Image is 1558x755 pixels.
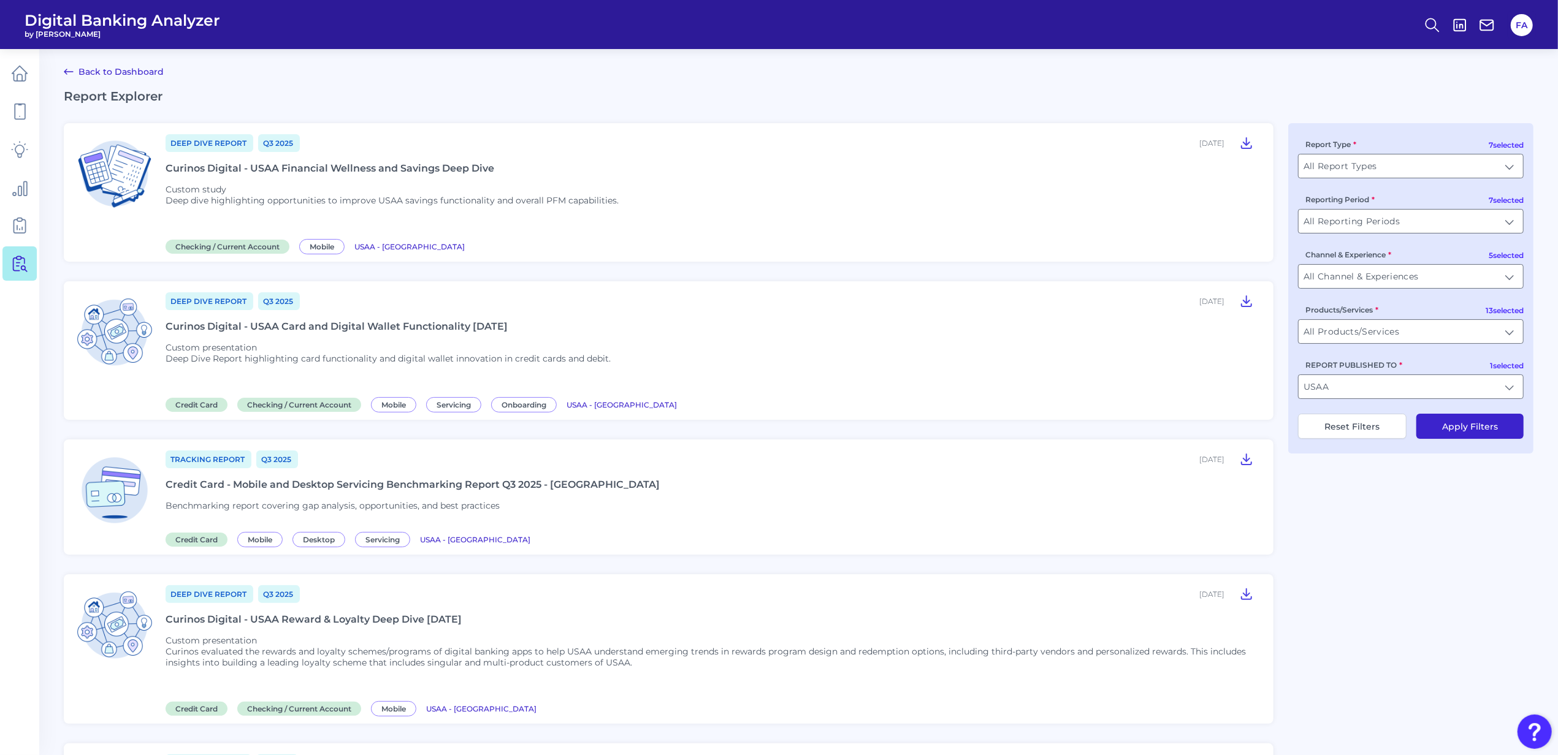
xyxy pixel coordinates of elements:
[371,701,416,716] span: Mobile
[491,397,557,412] span: Onboarding
[166,585,253,603] a: Deep Dive Report
[237,398,361,412] span: Checking / Current Account
[354,242,465,251] span: USAA - [GEOGRAPHIC_DATA]
[166,184,226,195] span: Custom study
[426,397,481,412] span: Servicing
[166,479,660,490] div: Credit Card - Mobile and Desktop Servicing Benchmarking Report Q3 2025 - [GEOGRAPHIC_DATA]
[166,635,257,646] span: Custom presentation
[1511,14,1533,36] button: FA
[166,613,462,625] div: Curinos Digital - USAA Reward & Loyalty Deep Dive [DATE]
[237,533,288,545] a: Mobile
[292,533,350,545] a: Desktop
[1199,455,1224,464] div: [DATE]
[166,162,494,174] div: Curinos Digital - USAA Financial Wellness and Savings Deep Dive
[426,704,537,713] span: USAA - [GEOGRAPHIC_DATA]
[74,133,156,215] img: Checking / Current Account
[237,702,366,714] a: Checking / Current Account
[166,398,227,412] span: Credit Card
[1234,584,1259,604] button: Curinos Digital - USAA Reward & Loyalty Deep Dive July 2025
[1518,715,1552,749] button: Open Resource Center
[1305,250,1391,259] label: Channel & Experience
[1298,414,1407,439] button: Reset Filters
[1305,140,1356,149] label: Report Type
[1234,291,1259,311] button: Curinos Digital - USAA Card and Digital Wallet Functionality August 2025
[426,398,486,410] a: Servicing
[420,533,530,545] a: USAA - [GEOGRAPHIC_DATA]
[371,397,416,412] span: Mobile
[166,321,508,332] div: Curinos Digital - USAA Card and Digital Wallet Functionality [DATE]
[166,240,294,252] a: Checking / Current Account
[299,239,345,254] span: Mobile
[258,134,300,152] a: Q3 2025
[25,29,220,39] span: by [PERSON_NAME]
[258,585,300,603] a: Q3 2025
[166,398,232,410] a: Credit Card
[166,533,232,545] a: Credit Card
[166,646,1259,668] p: Curinos evaluated the rewards and loyalty schemes/programs of digital banking apps to help USAA u...
[354,240,465,252] a: USAA - [GEOGRAPHIC_DATA]
[491,398,562,410] a: Onboarding
[1305,360,1402,370] label: REPORT PUBLISHED TO
[237,532,283,547] span: Mobile
[25,11,220,29] span: Digital Banking Analyzer
[74,291,156,373] img: Credit Card
[166,702,232,714] a: Credit Card
[166,353,611,364] p: Deep Dive Report highlighting card functionality and digital wallet innovation in credit cards an...
[258,292,300,310] a: Q3 2025
[371,398,421,410] a: Mobile
[355,533,415,545] a: Servicing
[1234,133,1259,153] button: Curinos Digital - USAA Financial Wellness and Savings Deep Dive
[299,240,349,252] a: Mobile
[371,702,421,714] a: Mobile
[74,449,156,531] img: Credit Card
[166,195,619,206] p: Deep dive highlighting opportunities to improve USAA savings functionality and overall PFM capabi...
[166,240,289,254] span: Checking / Current Account
[74,584,156,666] img: Credit Card
[1305,195,1375,204] label: Reporting Period
[355,532,410,547] span: Servicing
[1199,138,1224,148] div: [DATE]
[256,450,298,468] a: Q3 2025
[64,64,164,79] a: Back to Dashboard
[237,702,361,716] span: Checking / Current Account
[166,450,251,468] a: Tracking Report
[567,398,677,410] a: USAA - [GEOGRAPHIC_DATA]
[166,500,500,511] span: Benchmarking report covering gap analysis, opportunities, and best practices
[237,398,366,410] a: Checking / Current Account
[1234,449,1259,469] button: Credit Card - Mobile and Desktop Servicing Benchmarking Report Q3 2025 - USAA
[1416,414,1524,439] button: Apply Filters
[1199,590,1224,599] div: [DATE]
[567,400,677,409] span: USAA - [GEOGRAPHIC_DATA]
[166,533,227,547] span: Credit Card
[292,532,345,547] span: Desktop
[166,702,227,716] span: Credit Card
[1199,297,1224,306] div: [DATE]
[166,134,253,152] a: Deep Dive Report
[166,342,257,353] span: Custom presentation
[420,535,530,544] span: USAA - [GEOGRAPHIC_DATA]
[1305,305,1378,314] label: Products/Services
[166,292,253,310] a: Deep Dive Report
[426,702,537,714] a: USAA - [GEOGRAPHIC_DATA]
[64,89,1533,104] h2: Report Explorer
